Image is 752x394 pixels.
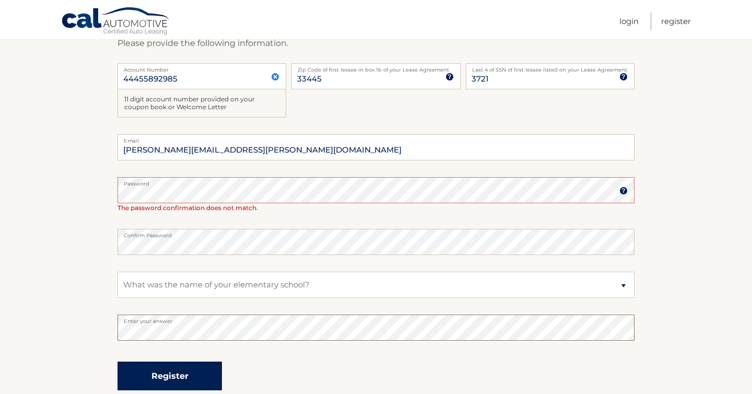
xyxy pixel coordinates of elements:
[118,63,286,89] input: Account Number
[291,63,460,72] label: Zip Code of first lessee in box 1b of your Lease Agreement
[619,13,639,30] a: Login
[466,63,634,72] label: Last 4 of SSN of first lessee listed on your Lease Agreement
[619,187,628,195] img: tooltip.svg
[61,7,171,37] a: Cal Automotive
[118,36,634,51] p: Please provide the following information.
[271,73,279,81] img: close.svg
[661,13,691,30] a: Register
[118,134,634,143] label: Email
[118,177,634,186] label: Password
[118,63,286,72] label: Account Number
[118,229,634,237] label: Confirm Password
[118,204,258,212] span: The password confirmation does not match.
[619,73,628,81] img: tooltip.svg
[118,89,286,118] div: 11 digit account number provided on your coupon book or Welcome Letter
[445,73,454,81] img: tooltip.svg
[118,134,634,160] input: Email
[466,63,634,89] input: SSN or EIN (last 4 digits only)
[291,63,460,89] input: Zip Code
[118,362,222,390] button: Register
[118,315,634,323] label: Enter your answer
